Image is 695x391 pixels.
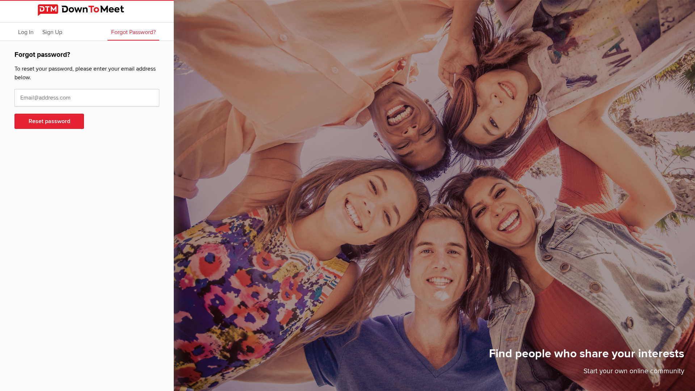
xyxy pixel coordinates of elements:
h1: Forgot password? [14,50,159,64]
button: Reset password [14,114,84,129]
span: Forgot Password? [111,29,156,36]
h1: Find people who share your interests [489,346,684,366]
img: DownToMeet [38,4,136,16]
p: To reset your password, please enter your email address below. [14,64,159,85]
a: Sign Up [39,22,66,41]
a: Log In [14,22,37,41]
span: Sign Up [42,29,62,36]
p: Start your own online community [489,366,684,380]
input: Email@address.com [14,89,159,106]
a: Forgot Password? [108,22,159,41]
span: Log In [18,29,34,36]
